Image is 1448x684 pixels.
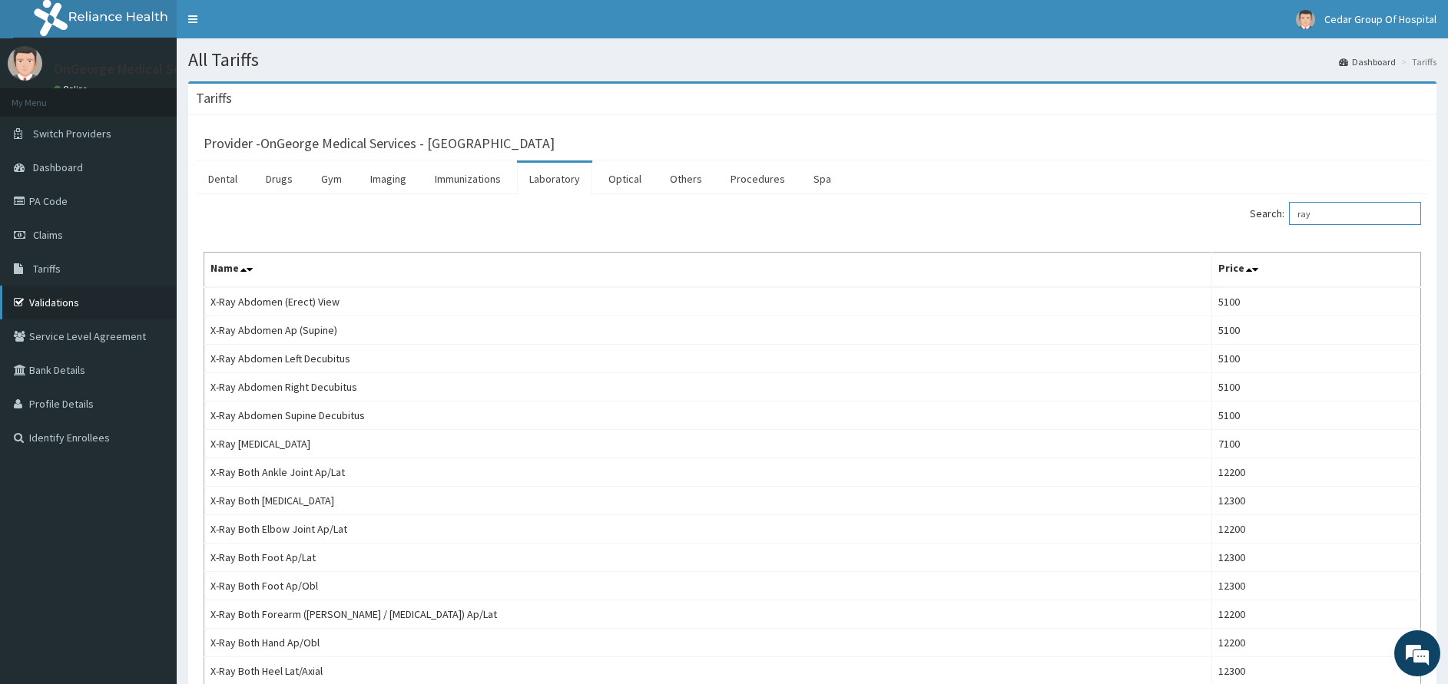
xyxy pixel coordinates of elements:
[196,91,232,105] h3: Tariffs
[204,137,555,150] h3: Provider - OnGeorge Medical Services - [GEOGRAPHIC_DATA]
[358,163,419,195] a: Imaging
[33,228,63,242] span: Claims
[33,127,111,140] span: Switch Providers
[80,86,258,106] div: Chat with us now
[8,46,42,81] img: User Image
[596,163,654,195] a: Optical
[204,458,1212,487] td: X-Ray Both Ankle Joint Ap/Lat
[422,163,513,195] a: Immunizations
[204,401,1212,430] td: X-Ray Abdomen Supine Decubitus
[1211,401,1420,430] td: 5100
[204,287,1212,316] td: X-Ray Abdomen (Erect) View
[54,62,217,76] p: OnGeorge Medical Services
[253,163,305,195] a: Drugs
[1211,515,1420,544] td: 12200
[1296,10,1315,29] img: User Image
[204,572,1212,600] td: X-Ray Both Foot Ap/Obl
[204,316,1212,345] td: X-Ray Abdomen Ap (Supine)
[204,629,1212,657] td: X-Ray Both Hand Ap/Obl
[1289,202,1421,225] input: Search:
[1339,55,1396,68] a: Dashboard
[204,345,1212,373] td: X-Ray Abdomen Left Decubitus
[718,163,797,195] a: Procedures
[204,430,1212,458] td: X-Ray [MEDICAL_DATA]
[1211,287,1420,316] td: 5100
[204,515,1212,544] td: X-Ray Both Elbow Joint Ap/Lat
[517,163,592,195] a: Laboratory
[1211,600,1420,629] td: 12200
[8,419,293,473] textarea: Type your message and hit 'Enter'
[1211,345,1420,373] td: 5100
[1211,430,1420,458] td: 7100
[196,163,250,195] a: Dental
[1211,316,1420,345] td: 5100
[1250,202,1421,225] label: Search:
[33,262,61,276] span: Tariffs
[204,600,1212,629] td: X-Ray Both Forearm ([PERSON_NAME] / [MEDICAL_DATA]) Ap/Lat
[1211,253,1420,288] th: Price
[204,487,1212,515] td: X-Ray Both [MEDICAL_DATA]
[28,77,62,115] img: d_794563401_company_1708531726252_794563401
[1324,12,1436,26] span: Cedar Group Of Hospital
[204,253,1212,288] th: Name
[801,163,843,195] a: Spa
[1211,373,1420,401] td: 5100
[54,84,91,94] a: Online
[658,163,714,195] a: Others
[1211,572,1420,600] td: 12300
[1211,487,1420,515] td: 12300
[252,8,289,45] div: Minimize live chat window
[1211,629,1420,657] td: 12200
[1397,55,1436,68] li: Tariffs
[188,50,1436,70] h1: All Tariffs
[204,544,1212,572] td: X-Ray Both Foot Ap/Lat
[89,193,212,349] span: We're online!
[1211,544,1420,572] td: 12300
[204,373,1212,401] td: X-Ray Abdomen Right Decubitus
[33,160,83,174] span: Dashboard
[309,163,354,195] a: Gym
[1211,458,1420,487] td: 12200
